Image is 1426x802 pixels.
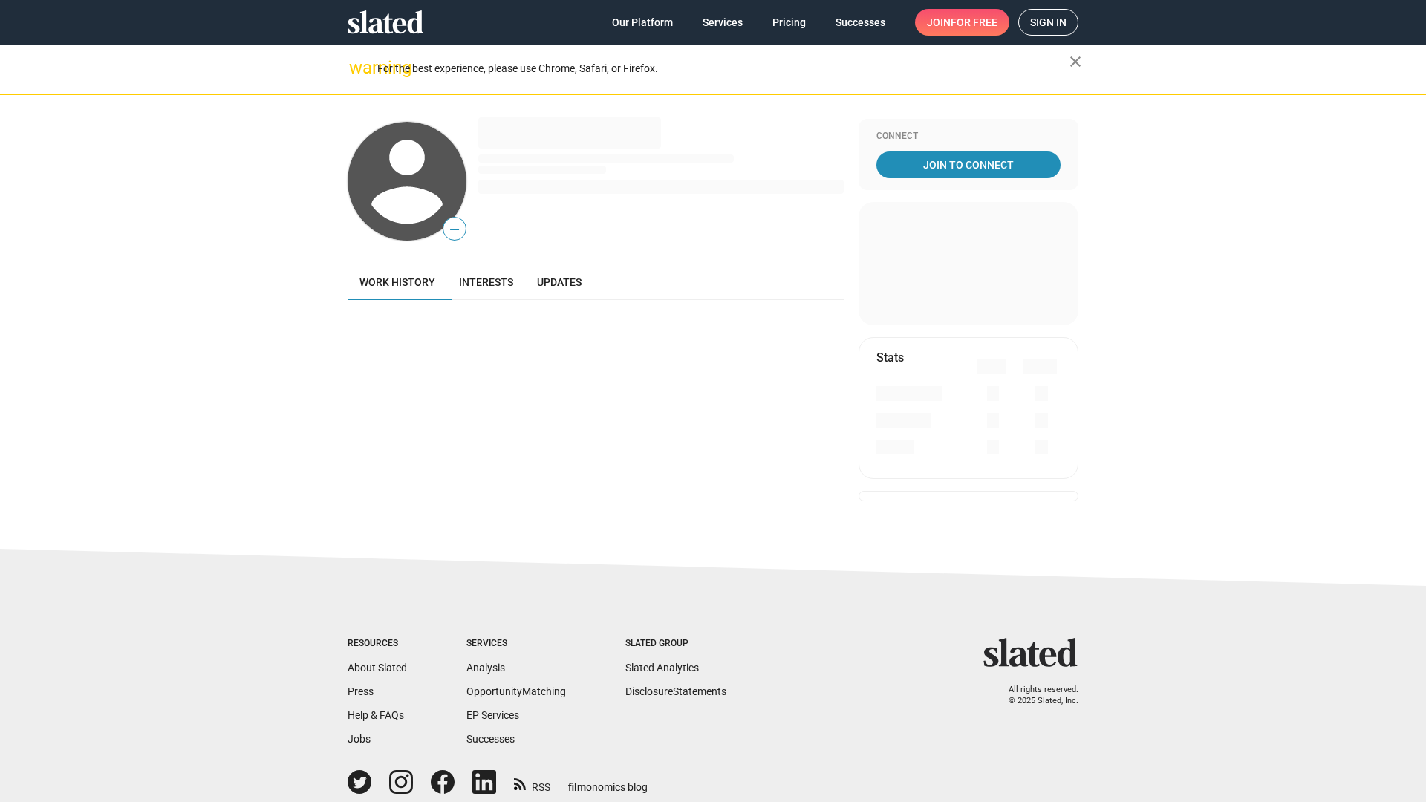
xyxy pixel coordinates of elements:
a: DisclosureStatements [625,685,726,697]
a: Joinfor free [915,9,1009,36]
a: About Slated [348,662,407,674]
span: — [443,220,466,239]
span: Services [703,9,743,36]
a: Help & FAQs [348,709,404,721]
div: For the best experience, please use Chrome, Safari, or Firefox. [377,59,1069,79]
a: Updates [525,264,593,300]
a: Press [348,685,374,697]
mat-icon: close [1067,53,1084,71]
p: All rights reserved. © 2025 Slated, Inc. [993,685,1078,706]
span: Interests [459,276,513,288]
span: Updates [537,276,582,288]
a: Our Platform [600,9,685,36]
span: Join [927,9,997,36]
a: filmonomics blog [568,769,648,795]
a: Successes [466,733,515,745]
a: Join To Connect [876,151,1061,178]
span: Join To Connect [879,151,1058,178]
div: Slated Group [625,638,726,650]
a: Interests [447,264,525,300]
div: Services [466,638,566,650]
a: Sign in [1018,9,1078,36]
a: Analysis [466,662,505,674]
span: for free [951,9,997,36]
a: Successes [824,9,897,36]
a: Slated Analytics [625,662,699,674]
a: Work history [348,264,447,300]
div: Connect [876,131,1061,143]
a: OpportunityMatching [466,685,566,697]
span: Sign in [1030,10,1067,35]
a: Jobs [348,733,371,745]
a: Services [691,9,755,36]
span: Pricing [772,9,806,36]
a: EP Services [466,709,519,721]
a: Pricing [761,9,818,36]
span: Successes [836,9,885,36]
mat-icon: warning [349,59,367,76]
span: Our Platform [612,9,673,36]
div: Resources [348,638,407,650]
mat-card-title: Stats [876,350,904,365]
a: RSS [514,772,550,795]
span: Work history [359,276,435,288]
span: film [568,781,586,793]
